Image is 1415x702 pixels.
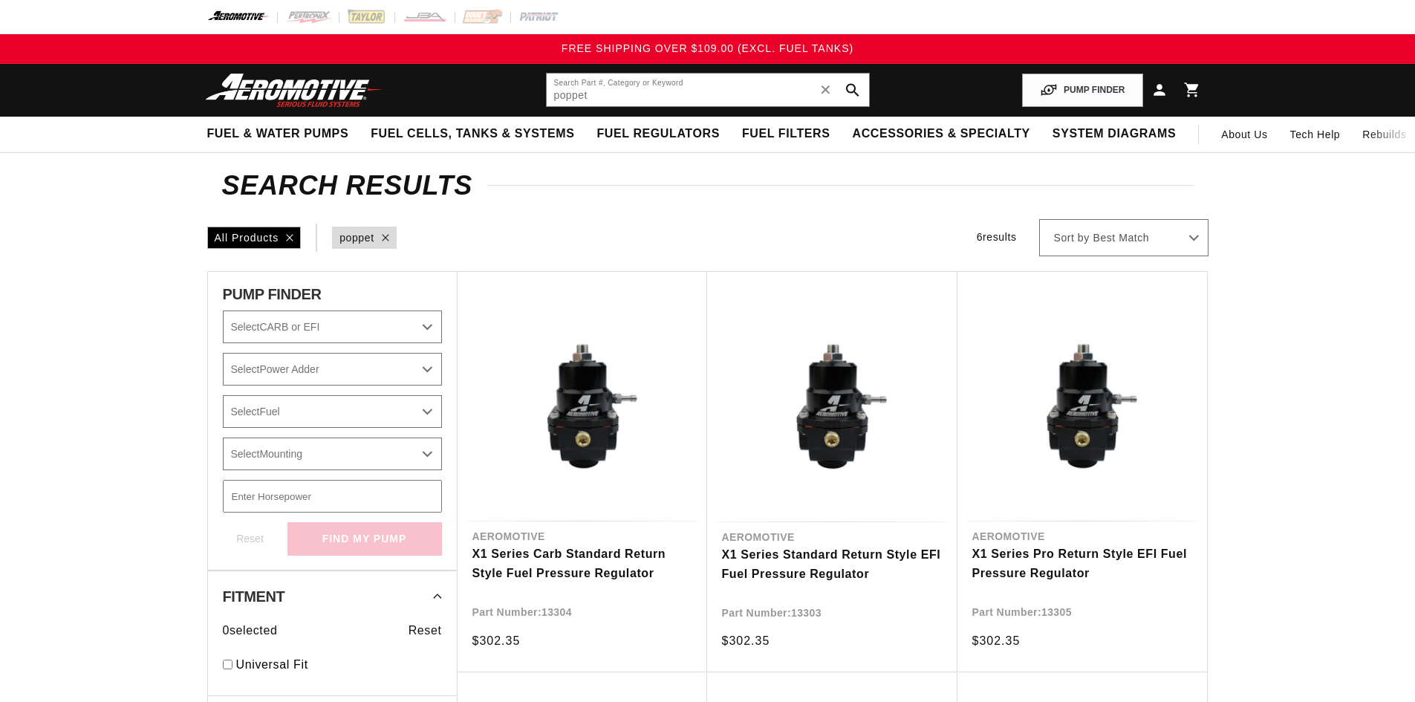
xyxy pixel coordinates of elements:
[585,117,730,152] summary: Fuel Regulators
[722,545,943,583] a: X1 Series Standard Return Style EFI Fuel Pressure Regulator
[742,126,830,142] span: Fuel Filters
[1210,117,1278,152] a: About Us
[596,126,719,142] span: Fuel Regulators
[1221,129,1267,140] span: About Us
[207,227,302,249] div: All Products
[836,74,869,106] button: search button
[223,621,278,640] span: 0 selected
[731,117,842,152] summary: Fuel Filters
[222,174,1194,198] h2: Search Results
[223,287,322,302] span: PUMP FINDER
[1290,126,1341,143] span: Tech Help
[1053,126,1176,142] span: System Diagrams
[409,621,442,640] span: Reset
[236,655,442,675] a: Universal Fit
[562,42,853,54] span: FREE SHIPPING OVER $109.00 (EXCL. FUEL TANKS)
[223,438,442,470] select: Mounting
[339,230,374,246] a: poppet
[1041,117,1187,152] summary: System Diagrams
[472,545,692,582] a: X1 Series Carb Standard Return Style Fuel Pressure Regulator
[1279,117,1352,152] summary: Tech Help
[223,589,285,604] span: Fitment
[819,78,833,102] span: ✕
[223,480,442,513] input: Enter Horsepower
[977,231,1017,243] span: 6 results
[223,311,442,343] select: CARB or EFI
[223,353,442,386] select: Power Adder
[1039,219,1209,256] select: Sort by
[1022,74,1142,107] button: PUMP FINDER
[1362,126,1406,143] span: Rebuilds
[196,117,360,152] summary: Fuel & Water Pumps
[201,73,387,108] img: Aeromotive
[207,126,349,142] span: Fuel & Water Pumps
[547,74,869,106] input: Search by Part Number, Category or Keyword
[371,126,574,142] span: Fuel Cells, Tanks & Systems
[842,117,1041,152] summary: Accessories & Specialty
[223,395,442,428] select: Fuel
[1054,231,1090,246] span: Sort by
[360,117,585,152] summary: Fuel Cells, Tanks & Systems
[853,126,1030,142] span: Accessories & Specialty
[972,545,1192,582] a: X1 Series Pro Return Style EFI Fuel Pressure Regulator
